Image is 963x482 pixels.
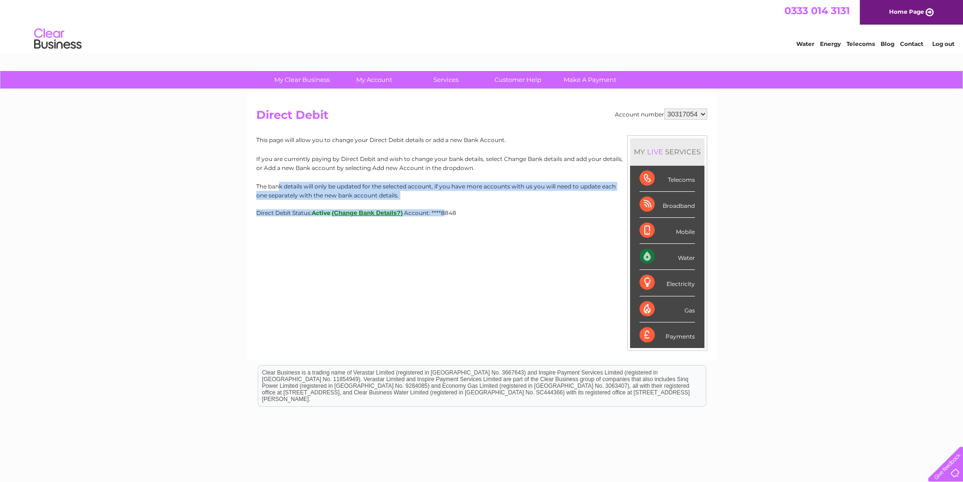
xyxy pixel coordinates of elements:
div: Clear Business is a trading name of Verastar Limited (registered in [GEOGRAPHIC_DATA] No. 3667643... [258,5,706,46]
a: Log out [932,40,954,47]
div: Payments [639,322,695,348]
a: Blog [881,40,894,47]
div: Gas [639,296,695,322]
a: Make A Payment [551,71,629,89]
div: Account number [615,108,707,120]
a: Telecoms [846,40,875,47]
div: Direct Debit Status: [256,209,707,216]
a: 0333 014 3131 [784,5,850,17]
p: The bank details will only be updated for the selected account, if you have more accounts with us... [256,182,707,200]
span: Active [312,209,331,216]
button: (Change Bank Details?) [332,209,403,216]
div: Water [639,244,695,270]
a: Energy [820,40,841,47]
a: My Account [335,71,413,89]
img: logo.png [34,25,82,54]
p: This page will allow you to change your Direct Debit details or add a new Bank Account. [256,135,707,144]
div: Broadband [639,192,695,218]
div: LIVE [645,147,665,156]
div: Electricity [639,270,695,296]
div: Telecoms [639,166,695,192]
a: Contact [900,40,923,47]
div: Mobile [639,218,695,244]
a: Customer Help [479,71,557,89]
h2: Direct Debit [256,108,707,126]
div: MY SERVICES [630,138,704,165]
p: If you are currently paying by Direct Debit and wish to change your bank details, select Change B... [256,154,707,172]
a: My Clear Business [263,71,341,89]
a: Services [407,71,485,89]
a: Water [796,40,814,47]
